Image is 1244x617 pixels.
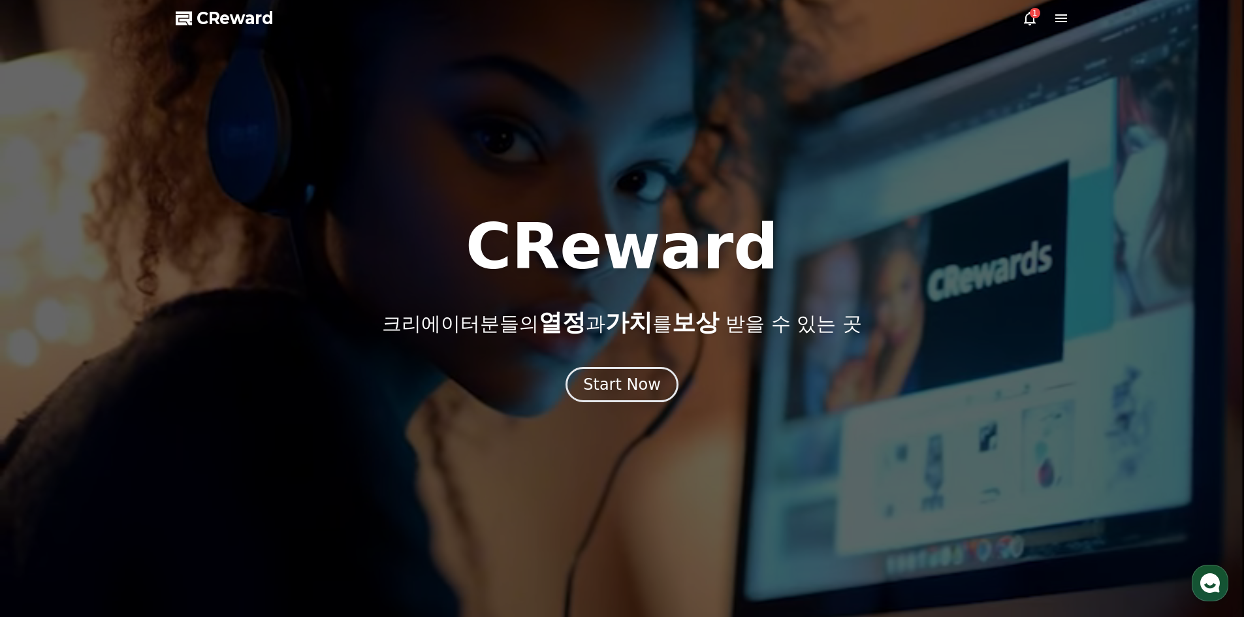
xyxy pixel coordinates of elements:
a: 설정 [168,414,251,447]
h1: CReward [466,215,778,278]
a: Start Now [566,380,678,392]
span: 홈 [41,434,49,444]
span: 가치 [605,309,652,336]
a: CReward [176,8,274,29]
a: 홈 [4,414,86,447]
a: 1 [1022,10,1038,26]
span: 대화 [120,434,135,445]
a: 대화 [86,414,168,447]
span: 보상 [672,309,719,336]
p: 크리에이터분들의 과 를 받을 수 있는 곳 [382,309,861,336]
span: 설정 [202,434,217,444]
span: 열정 [539,309,586,336]
div: Start Now [583,374,661,395]
span: CReward [197,8,274,29]
div: 1 [1030,8,1040,18]
button: Start Now [566,367,678,402]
